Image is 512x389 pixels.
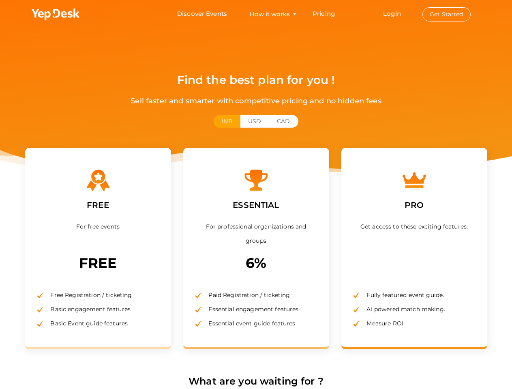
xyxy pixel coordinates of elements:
[422,7,471,21] button: Get Started
[240,115,269,128] button: USD
[214,115,240,128] button: INR
[353,321,359,326] img: Success
[195,307,201,312] img: Success
[37,220,159,252] div: For free events
[353,293,359,298] img: Success
[402,168,426,192] img: crown.svg
[177,6,227,21] a: Discover Events
[353,307,359,312] img: Success
[37,321,43,327] img: Success
[195,321,201,327] img: Success
[227,192,285,218] label: ESSENTIAL
[4,65,508,95] div: Find the best plan for you !
[44,306,131,313] span: Basic engagement features
[269,115,298,128] button: CAD
[37,252,159,274] p: FREE
[37,293,43,298] img: Success
[313,6,335,21] a: Pricing
[202,306,298,313] span: Essential engagement features
[353,220,475,252] div: Get access to these exciting features.
[4,95,508,107] div: Sell faster and smarter with competitive pricing and no hidden fees
[195,293,201,298] img: Success
[44,320,128,327] span: Basic Event guide features
[202,291,290,299] span: Paid Registration / ticketing
[44,291,132,299] span: Free Registration / ticketing
[195,252,317,274] p: 6%
[360,291,444,299] span: Fully featured event guide.
[195,220,317,252] div: For professional organizations and groups
[81,192,115,218] label: FREE
[189,374,323,389] label: What are you waiting for ?
[202,320,295,327] span: Essential event guide features
[37,307,43,312] img: Success
[86,168,110,192] img: Free
[398,192,430,218] label: PRO
[360,320,405,327] span: Measure ROI.
[360,306,445,313] span: AI powered match making.
[244,168,268,192] img: trophy.svg
[247,6,292,21] button: How it works
[383,10,401,17] a: Login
